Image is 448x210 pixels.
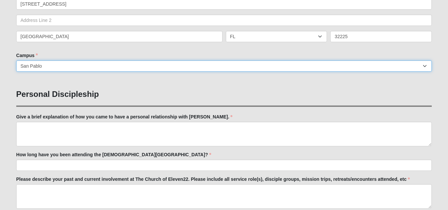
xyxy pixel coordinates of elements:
label: Give a brief explanation of how you came to have a personal relationship with [PERSON_NAME]. [16,113,233,120]
label: How long have you been attending the [DEMOGRAPHIC_DATA][GEOGRAPHIC_DATA]? [16,151,211,158]
label: Campus [16,52,38,59]
input: Address Line 2 [16,15,432,26]
input: City [16,31,223,42]
input: Zip [330,31,432,42]
h3: Personal Discipleship [16,90,432,99]
label: Please describe your past and current involvement at The Church of Eleven22. Please include all s... [16,176,410,182]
